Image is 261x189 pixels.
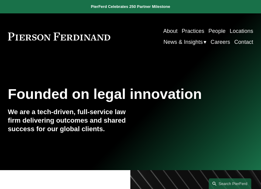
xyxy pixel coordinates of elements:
a: Careers [211,37,230,47]
a: People [208,26,225,37]
a: Search this site [209,178,251,189]
a: About [163,26,177,37]
span: News & Insights [163,37,203,47]
h1: Founded on legal innovation [8,86,212,103]
a: folder dropdown [163,37,206,47]
h4: We are a tech-driven, full-service law firm delivering outcomes and shared success for our global... [8,108,131,133]
a: Contact [234,37,253,47]
a: Locations [230,26,253,37]
a: Practices [182,26,204,37]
